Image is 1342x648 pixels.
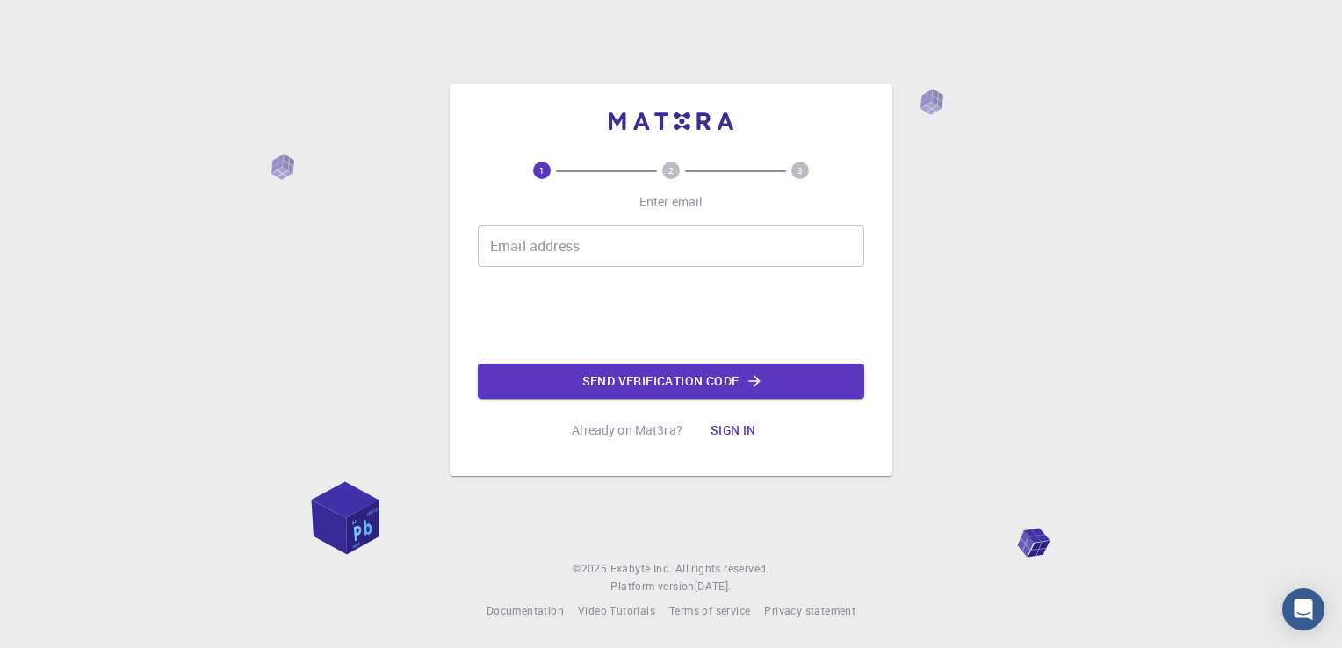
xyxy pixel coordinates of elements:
iframe: reCAPTCHA [538,281,804,349]
button: Send verification code [478,364,864,399]
a: Exabyte Inc. [610,560,672,578]
span: Terms of service [669,603,750,617]
span: [DATE] . [695,579,732,593]
div: Open Intercom Messenger [1282,588,1324,630]
span: Video Tutorials [578,603,655,617]
span: Exabyte Inc. [610,561,672,575]
a: Documentation [487,602,564,620]
a: Video Tutorials [578,602,655,620]
a: Terms of service [669,602,750,620]
span: Documentation [487,603,564,617]
span: Platform version [610,578,694,595]
button: Sign in [696,413,770,448]
span: Privacy statement [764,603,855,617]
text: 1 [539,164,545,176]
span: © 2025 [573,560,610,578]
span: All rights reserved. [675,560,769,578]
p: Already on Mat3ra? [572,421,682,439]
a: Privacy statement [764,602,855,620]
text: 2 [668,164,674,176]
a: [DATE]. [695,578,732,595]
text: 3 [797,164,803,176]
p: Enter email [639,193,703,211]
